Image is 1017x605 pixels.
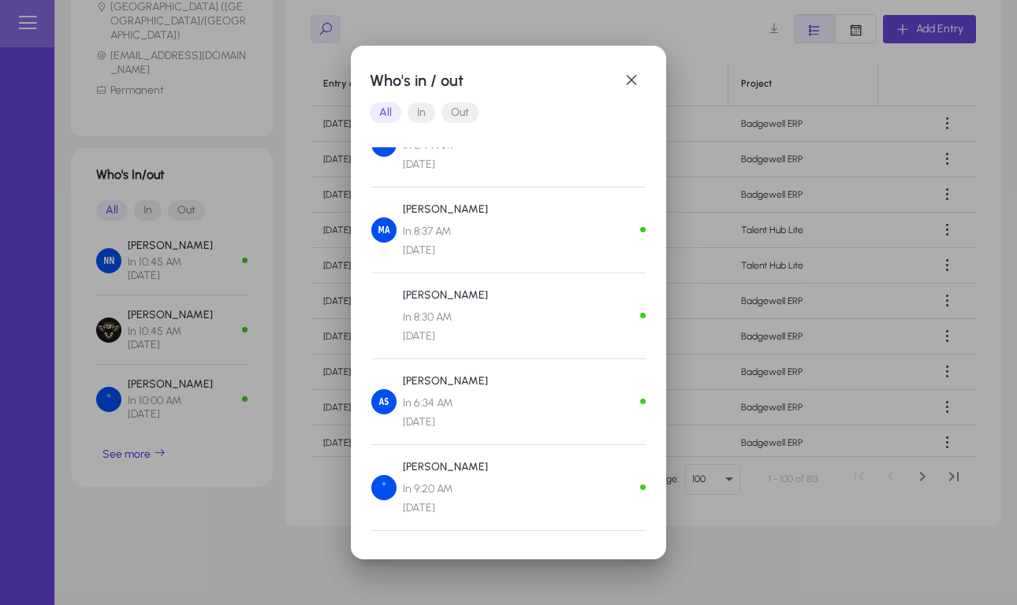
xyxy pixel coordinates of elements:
[441,102,479,123] button: Out
[370,68,616,93] h1: Who's in / out
[403,200,488,219] p: [PERSON_NAME]
[408,102,435,123] button: In
[403,136,488,174] span: In 8:44 AM [DATE]
[403,480,488,518] span: In 9:20 AM [DATE]
[371,303,397,328] img: Mahmoud Samy
[370,102,401,123] button: All
[370,97,647,128] mat-button-toggle-group: Font Style
[403,222,488,260] span: In 8:37 AM [DATE]
[403,458,488,477] p: [PERSON_NAME]
[403,372,488,391] p: [PERSON_NAME]
[403,286,488,305] p: [PERSON_NAME]
[371,389,397,414] img: Ahmed Salama
[403,394,488,432] span: In 6:34 AM [DATE]
[403,308,488,346] span: In 8:30 AM [DATE]
[371,217,397,243] img: Mohamed AbdelNasser
[371,475,397,500] img: Ali Salem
